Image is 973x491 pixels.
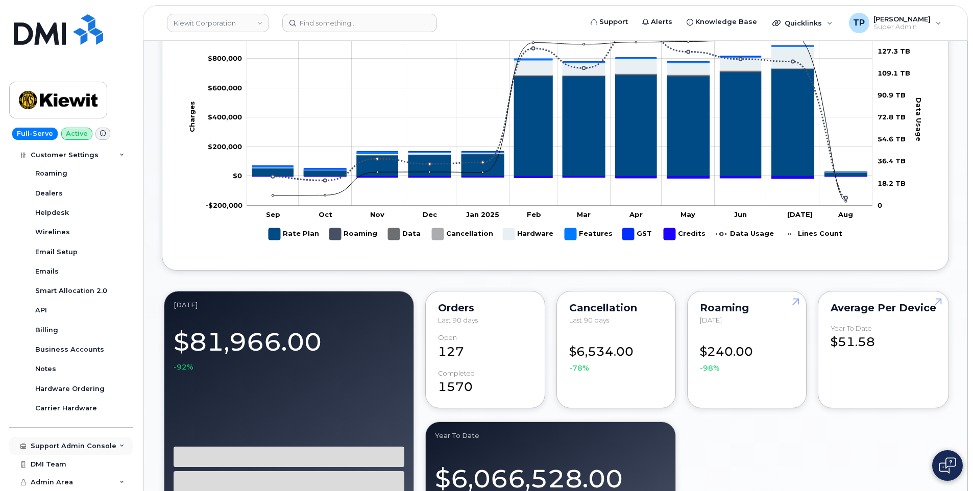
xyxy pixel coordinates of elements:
div: Cancellation [569,304,663,312]
g: Credits [664,224,706,244]
div: Open [438,334,457,341]
div: Orders [438,304,532,312]
tspan: Jun [734,210,747,218]
tspan: [DATE] [787,210,813,218]
input: Find something... [282,14,437,32]
g: Legend [269,224,842,244]
tspan: 72.8 TB [878,113,906,121]
div: Quicklinks [765,13,840,33]
div: Roaming [700,304,794,312]
div: $240.00 [700,334,794,373]
a: Alerts [635,12,679,32]
g: Chart [188,25,923,244]
g: Rate Plan [269,224,319,244]
span: Alerts [651,17,672,27]
span: -78% [569,363,589,373]
tspan: $600,000 [208,84,242,92]
div: completed [438,370,475,377]
div: Year to Date [831,325,872,332]
span: Super Admin [873,23,931,31]
a: Support [583,12,635,32]
span: -98% [700,363,720,373]
div: Tyler Pollock [842,13,948,33]
g: $0 [208,113,242,121]
img: Open chat [939,457,956,474]
g: $0 [208,142,242,151]
tspan: 18.2 TB [878,179,906,187]
g: Lines Count [784,224,842,244]
g: Data [388,224,422,244]
g: $0 [208,84,242,92]
a: Knowledge Base [679,12,764,32]
tspan: Jan 2025 [466,210,499,218]
div: August 2025 [174,301,404,309]
span: -92% [174,362,193,372]
tspan: Apr [629,210,643,218]
div: $51.58 [831,325,936,351]
tspan: $200,000 [208,142,242,151]
g: Hardware [503,224,554,244]
div: 1570 [438,370,532,396]
g: Credits [252,176,867,178]
tspan: 127.3 TB [878,47,910,55]
div: $6,534.00 [569,334,663,373]
span: TP [853,17,865,29]
g: Features [565,224,613,244]
tspan: 109.1 TB [878,69,910,77]
tspan: Feb [527,210,541,218]
tspan: Oct [319,210,332,218]
tspan: May [680,210,695,218]
g: $0 [205,201,242,209]
a: Kiewit Corporation [167,14,269,32]
span: Support [599,17,628,27]
tspan: 90.9 TB [878,91,906,99]
span: Quicklinks [785,19,822,27]
span: Last 90 days [569,316,609,324]
div: $81,966.00 [174,322,404,373]
div: 127 [438,334,532,360]
span: Knowledge Base [695,17,757,27]
span: [DATE] [700,316,722,324]
g: GST [622,224,653,244]
tspan: 0 [878,201,882,209]
div: Year to Date [435,431,666,439]
tspan: Mar [577,210,591,218]
tspan: Dec [423,210,437,218]
div: Average per Device [831,304,936,312]
g: $0 [208,54,242,62]
tspan: $0 [233,171,242,180]
tspan: 36.4 TB [878,157,906,165]
g: Features [252,45,867,171]
tspan: Sep [266,210,280,218]
tspan: Data Usage [915,97,923,141]
g: Roaming [329,224,378,244]
span: [PERSON_NAME] [873,15,931,23]
tspan: Aug [838,210,853,218]
g: Cancellation [432,224,493,244]
tspan: $400,000 [208,113,242,121]
tspan: 54.6 TB [878,135,906,143]
span: Last 90 days [438,316,478,324]
tspan: $800,000 [208,54,242,62]
tspan: -$200,000 [205,201,242,209]
tspan: Nov [370,210,384,218]
tspan: Charges [188,101,196,132]
g: Data Usage [716,224,774,244]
